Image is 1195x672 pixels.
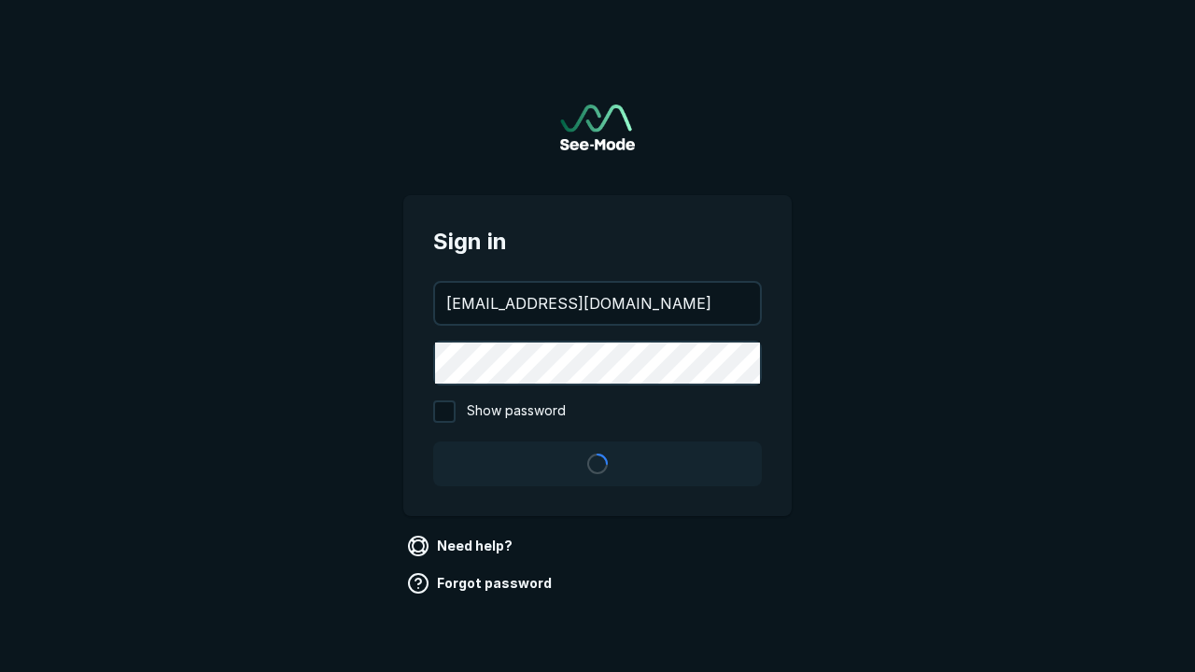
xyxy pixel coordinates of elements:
span: Sign in [433,225,762,259]
img: See-Mode Logo [560,105,635,150]
a: Forgot password [403,568,559,598]
input: your@email.com [435,283,760,324]
a: Go to sign in [560,105,635,150]
a: Need help? [403,531,520,561]
span: Show password [467,400,566,423]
